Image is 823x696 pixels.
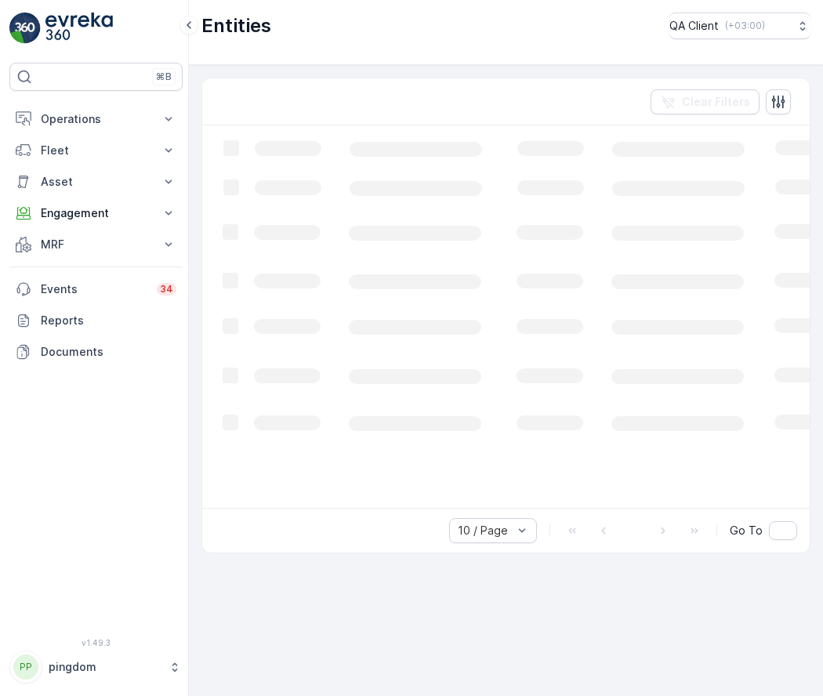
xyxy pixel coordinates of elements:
[669,18,719,34] p: QA Client
[9,13,41,44] img: logo
[41,143,151,158] p: Fleet
[682,94,750,110] p: Clear Filters
[9,336,183,368] a: Documents
[41,281,147,297] p: Events
[9,135,183,166] button: Fleet
[9,103,183,135] button: Operations
[9,166,183,198] button: Asset
[201,13,271,38] p: Entities
[9,651,183,683] button: PPpingdom
[651,89,760,114] button: Clear Filters
[41,344,176,360] p: Documents
[9,229,183,260] button: MRF
[669,13,810,39] button: QA Client(+03:00)
[45,13,113,44] img: logo_light-DOdMpM7g.png
[49,659,161,675] p: pingdom
[160,283,173,295] p: 34
[41,237,151,252] p: MRF
[9,274,183,305] a: Events34
[41,205,151,221] p: Engagement
[156,71,172,83] p: ⌘B
[41,313,176,328] p: Reports
[41,174,151,190] p: Asset
[9,198,183,229] button: Engagement
[13,654,38,680] div: PP
[9,638,183,647] span: v 1.49.3
[730,523,763,538] span: Go To
[9,305,183,336] a: Reports
[725,20,765,32] p: ( +03:00 )
[41,111,151,127] p: Operations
